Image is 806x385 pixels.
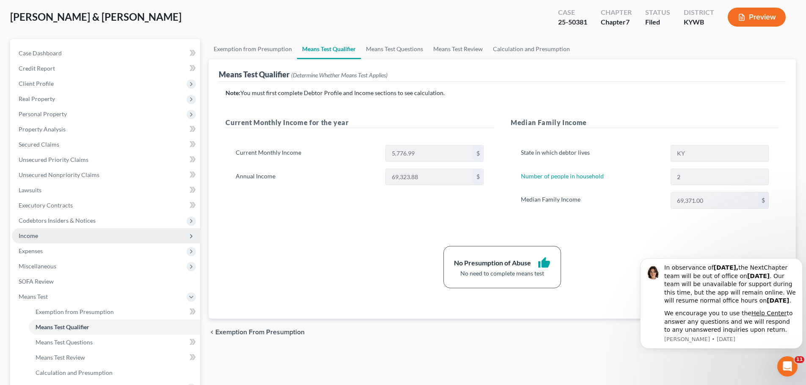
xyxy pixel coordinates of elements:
label: Median Family Income [517,192,666,209]
label: State in which debtor lives [517,145,666,162]
button: Preview [728,8,786,27]
a: Exemption from Presumption [29,304,200,319]
a: Calculation and Presumption [488,39,575,59]
div: $ [473,145,483,161]
span: Unsecured Priority Claims [19,156,88,163]
div: $ [473,169,483,185]
i: thumb_up [538,257,550,269]
span: Unsecured Nonpriority Claims [19,171,99,178]
div: Chapter [601,8,632,17]
span: Means Test Qualifier [36,323,89,330]
span: Exemption from Presumption [36,308,114,315]
span: Calculation and Presumption [36,369,113,376]
h5: Current Monthly Income for the year [226,117,494,128]
h5: Median Family Income [511,117,779,128]
iframe: Intercom notifications message [637,242,806,354]
span: Real Property [19,95,55,102]
span: Personal Property [19,110,67,117]
iframe: Intercom live chat [777,356,798,377]
a: Number of people in household [521,172,604,180]
div: Filed [645,17,670,27]
a: Credit Report [12,61,200,76]
input: State [671,145,768,161]
span: Means Test Review [36,354,85,361]
span: Income [19,232,38,239]
span: Case Dashboard [19,49,62,57]
div: District [684,8,714,17]
div: 25-50381 [558,17,587,27]
div: KYWB [684,17,714,27]
a: Property Analysis [12,122,200,137]
span: 11 [795,356,804,363]
a: Case Dashboard [12,46,200,61]
span: SOFA Review [19,278,54,285]
div: Means Test Qualifier [219,69,388,79]
input: 0.00 [386,145,473,161]
input: 0.00 [386,169,473,185]
a: Means Test Qualifier [297,39,361,59]
span: Executory Contracts [19,202,73,209]
span: Expenses [19,247,43,254]
a: Means Test Review [29,350,200,365]
span: Miscellaneous [19,262,56,270]
label: Annual Income [231,169,381,186]
div: $ [758,192,768,208]
a: Means Test Questions [361,39,428,59]
a: Exemption from Presumption [209,39,297,59]
a: Means Test Questions [29,335,200,350]
i: chevron_left [209,329,215,336]
span: Property Analysis [19,126,66,133]
a: Means Test Qualifier [29,319,200,335]
a: SOFA Review [12,274,200,289]
a: Unsecured Priority Claims [12,152,200,167]
a: Calculation and Presumption [29,365,200,380]
input: 0.00 [671,192,758,208]
input: -- [671,169,768,185]
p: You must first complete Debtor Profile and Income sections to see calculation. [226,89,779,97]
a: Means Test Review [428,39,488,59]
label: Current Monthly Income [231,145,381,162]
strong: Note: [226,89,240,96]
button: chevron_left Exemption from Presumption [209,329,305,336]
span: Lawsuits [19,186,41,194]
span: 7 [626,18,630,26]
div: No Presumption of Abuse [454,258,531,268]
span: Secured Claims [19,141,59,148]
span: Means Test [19,293,48,300]
span: Client Profile [19,80,54,87]
a: Executory Contracts [12,198,200,213]
div: Chapter [601,17,632,27]
span: [PERSON_NAME] & [PERSON_NAME] [10,11,182,23]
a: Unsecured Nonpriority Claims [12,167,200,183]
div: Status [645,8,670,17]
div: Case [558,8,587,17]
a: Lawsuits [12,183,200,198]
a: Secured Claims [12,137,200,152]
span: Exemption from Presumption [215,329,305,336]
div: No need to complete means test [454,269,550,278]
span: (Determine Whether Means Test Applies) [291,71,388,79]
span: Codebtors Insiders & Notices [19,217,96,224]
span: Credit Report [19,65,55,72]
span: Means Test Questions [36,339,93,346]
